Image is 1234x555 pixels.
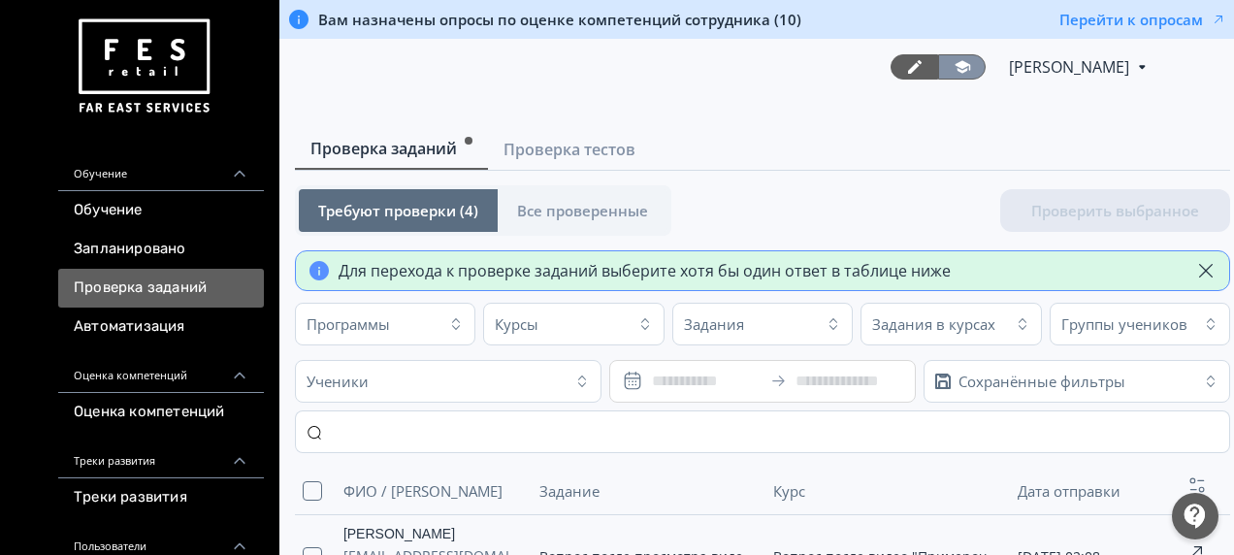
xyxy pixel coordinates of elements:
[483,303,664,345] button: Курсы
[1061,314,1187,334] div: Группы учеников
[1000,189,1230,232] button: Проверить выбранное
[1059,10,1226,29] button: Перейти к опросам
[307,314,390,334] div: Программы
[343,481,503,501] span: ФИО / [PERSON_NAME]
[58,230,264,269] a: Запланировано
[295,303,475,345] button: Программы
[1009,55,1132,79] span: Елена Занина
[343,523,524,544] a: [PERSON_NAME]
[58,432,264,478] div: Треки развития
[343,477,506,505] button: ФИО / [PERSON_NAME]
[318,201,478,220] span: Требуют проверки (4)
[1018,477,1124,505] button: Дата отправки
[861,303,1041,345] button: Задания в курсах
[339,259,951,282] div: Для перехода к проверке заданий выберите хотя бы один ответ в таблице ниже
[1050,303,1230,345] button: Группы учеников
[517,201,648,220] span: Все проверенные
[295,360,601,403] button: Ученики
[1018,481,1120,501] span: Дата отправки
[58,308,264,346] a: Автоматизация
[539,481,600,501] span: Задание
[299,189,498,232] button: Требуют проверки (4)
[318,10,801,29] span: Вам назначены опросы по оценке компетенций сотрудника (10)
[307,372,369,391] div: Ученики
[58,269,264,308] a: Проверка заданий
[872,314,995,334] div: Задания в курсах
[498,189,667,232] button: Все проверенные
[58,145,264,191] div: Обучение
[74,12,213,121] img: https://files.teachbase.ru/system/account/57463/logo/medium-936fc5084dd2c598f50a98b9cbe0469a.png
[958,372,1125,391] div: Сохранённые фильтры
[310,137,457,160] span: Проверка заданий
[924,360,1230,403] button: Сохранённые фильтры
[503,138,635,161] span: Проверка тестов
[539,477,603,505] button: Задание
[58,346,264,393] div: Оценка компетенций
[58,191,264,230] a: Обучение
[773,481,805,501] span: Курс
[938,54,986,80] a: Переключиться в режим ученика
[672,303,853,345] button: Задания
[684,314,744,334] div: Задания
[495,314,538,334] div: Курсы
[58,393,264,432] a: Оценка компетенций
[773,477,809,505] button: Курс
[58,478,264,517] a: Треки развития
